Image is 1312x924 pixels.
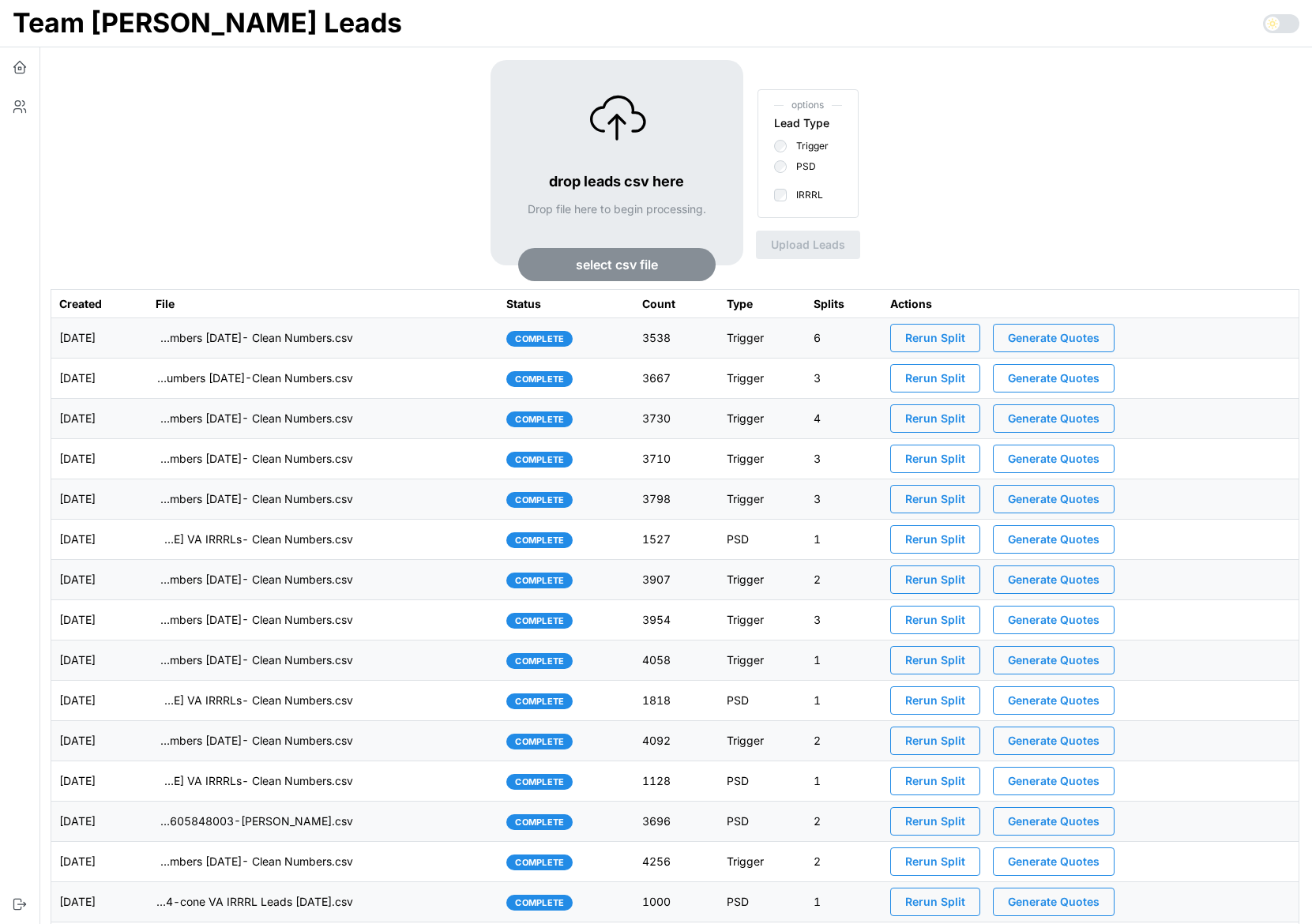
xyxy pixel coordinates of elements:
td: [DATE] [51,399,148,439]
span: Rerun Split [905,808,965,835]
span: complete [515,855,564,870]
td: [DATE] [51,640,148,681]
span: Generate Quotes [1008,486,1100,513]
button: Generate Quotes [993,888,1115,916]
td: Trigger [719,318,806,359]
td: [DATE] [51,560,148,600]
p: imports/[PERSON_NAME]/1757611523957-[PERSON_NAME] VA IRRRLs- Clean Numbers.csv [156,773,353,789]
button: Rerun Split [890,646,980,674]
p: imports/[PERSON_NAME]/1758118770063-TU Master List With Numbers [DATE]- Clean Numbers.csv [156,572,353,588]
span: Generate Quotes [1008,848,1100,875]
span: Rerun Split [905,325,965,351]
button: Rerun Split [890,888,980,916]
td: 4092 [634,721,719,761]
span: Upload Leads [771,231,845,258]
span: Generate Quotes [1008,325,1100,351]
button: Rerun Split [890,565,980,594]
td: 1 [806,640,882,681]
td: [DATE] [51,479,148,520]
td: 3696 [634,802,719,842]
span: complete [515,533,564,547]
button: Rerun Split [890,404,980,433]
span: select csv file [576,249,658,280]
span: Generate Quotes [1008,566,1100,593]
span: Rerun Split [905,848,965,875]
span: complete [515,654,564,668]
span: Rerun Split [905,365,965,392]
button: Generate Quotes [993,364,1115,393]
td: PSD [719,882,806,922]
td: [DATE] [51,802,148,842]
td: 1 [806,882,882,922]
td: 1527 [634,520,719,560]
span: Generate Quotes [1008,768,1100,794]
p: imports/[PERSON_NAME]/1757598799438-TU Master List With Numbers [DATE]- Clean Numbers.csv [156,854,353,870]
button: Rerun Split [890,847,980,876]
th: Type [719,290,806,318]
td: Trigger [719,721,806,761]
td: Trigger [719,439,806,479]
span: Generate Quotes [1008,365,1100,392]
td: PSD [719,761,806,802]
span: complete [515,412,564,426]
td: 2 [806,842,882,882]
span: complete [515,614,564,628]
td: 3798 [634,479,719,520]
th: Splits [806,290,882,318]
span: complete [515,815,564,829]
span: Generate Quotes [1008,727,1100,754]
td: PSD [719,802,806,842]
button: Rerun Split [890,727,980,755]
td: 1 [806,761,882,802]
p: imports/[PERSON_NAME]/1757949082117-TU Master List With Numbers [DATE]- Clean Numbers.csv [156,652,353,668]
label: PSD [787,160,816,173]
button: Generate Quotes [993,404,1115,433]
h1: Team [PERSON_NAME] Leads [13,6,402,40]
td: [DATE] [51,520,148,560]
button: Generate Quotes [993,445,1115,473]
button: Generate Quotes [993,727,1115,755]
td: 3730 [634,399,719,439]
td: 3 [806,359,882,399]
button: Generate Quotes [993,767,1115,795]
td: 1128 [634,761,719,802]
span: Rerun Split [905,566,965,593]
td: 4 [806,399,882,439]
td: 6 [806,318,882,359]
td: [DATE] [51,842,148,882]
p: imports/[PERSON_NAME]/1758203792018-TU Master List With Numbers [DATE]- Clean Numbers.csv [156,491,353,507]
td: 1818 [634,681,719,721]
span: Generate Quotes [1008,687,1100,714]
p: imports/[PERSON_NAME]/1758131621168-[PERSON_NAME] VA IRRRLs- Clean Numbers.csv [156,531,353,547]
td: 1000 [634,882,719,922]
span: Rerun Split [905,486,965,513]
span: Rerun Split [905,405,965,432]
p: imports/[PERSON_NAME]/1757714823285-[PERSON_NAME] VA IRRRLs- Clean Numbers.csv [156,693,353,708]
span: Generate Quotes [1008,808,1100,835]
span: options [774,98,842,113]
button: Generate Quotes [993,324,1115,352]
button: Rerun Split [890,606,980,634]
button: Upload Leads [756,231,860,259]
td: Trigger [719,359,806,399]
td: PSD [719,681,806,721]
button: Generate Quotes [993,525,1115,554]
td: 3907 [634,560,719,600]
span: Generate Quotes [1008,888,1100,915]
td: 3667 [634,359,719,399]
span: Rerun Split [905,888,965,915]
td: Trigger [719,479,806,520]
td: [DATE] [51,439,148,479]
td: 2 [806,721,882,761]
span: Rerun Split [905,727,965,754]
span: complete [515,332,564,346]
td: 2 [806,560,882,600]
td: Trigger [719,399,806,439]
button: Rerun Split [890,324,980,352]
button: Generate Quotes [993,606,1115,634]
p: imports/[PERSON_NAME]/1757605848003-[PERSON_NAME].csv [156,813,353,829]
td: 4058 [634,640,719,681]
p: imports/[PERSON_NAME]/1758723927694-TU Master List With Numbers [DATE]- Clean Numbers.csv [156,330,353,346]
td: 3 [806,479,882,520]
td: [DATE] [51,721,148,761]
